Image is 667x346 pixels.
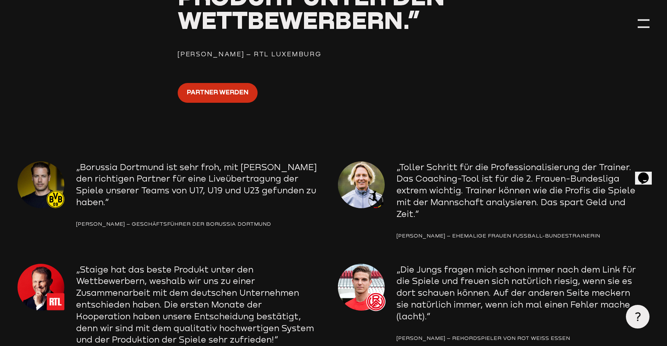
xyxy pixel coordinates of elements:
div: [PERSON_NAME] – Geschäftsführer der Borussia Dortmund [76,220,329,228]
div: [PERSON_NAME] – Ehemalige Frauen Fußball-Bundestrainerin [396,231,649,240]
a: Partner werden [178,83,258,103]
img: logo_rtl-1.png [44,290,67,314]
img: logo_rwe.svg [364,290,388,314]
div: [PERSON_NAME] – Rekordspieler von Rot Weiss Essen [396,334,649,343]
span: Partner werden [187,87,248,97]
img: logo_dfb-frauen-1.png [364,188,388,211]
p: „Toller Schritt für die Professionalisierung der Trainer. Das Coaching-Tool ist für die 2. Frauen... [396,161,649,220]
p: „Staige hat das beste Produkt unter den Wettbewerbern, weshalb wir uns zu einer Zusammenarbeit mi... [76,264,329,346]
img: logo_bvb.svg [44,188,67,211]
div: [PERSON_NAME] – RTL Luxemburg [178,49,489,59]
p: „Die Jungs fragen mich schon immer nach dem Link für die Spiele und freuen sich natürlich riesig,... [396,264,649,322]
p: „Borussia Dortmund ist sehr froh, mit [PERSON_NAME] den richtigen Partner für eine Liveübertragun... [76,161,329,208]
iframe: chat widget [635,162,659,185]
